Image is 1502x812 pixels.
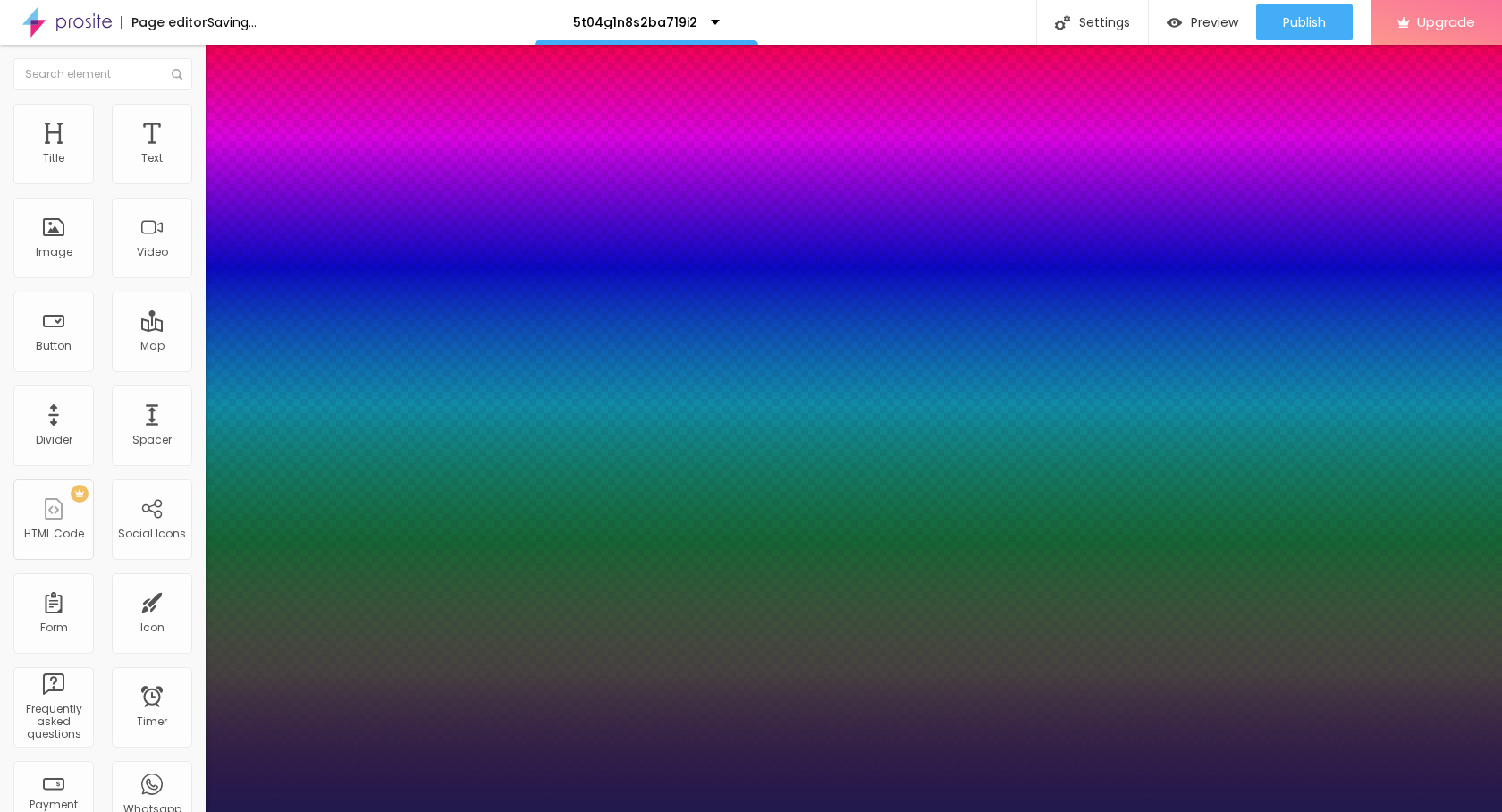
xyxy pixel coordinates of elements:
[172,69,182,80] img: Icone
[137,246,168,258] div: Video
[1417,14,1475,30] span: Upgrade
[132,434,172,446] div: Spacer
[137,715,167,728] div: Timer
[141,152,163,165] div: Text
[118,528,186,540] div: Social Icons
[121,16,207,29] div: Page editor
[36,246,72,258] div: Image
[207,16,257,29] div: Saving...
[1256,4,1353,40] button: Publish
[140,340,165,352] div: Map
[573,16,697,29] p: 5t04g1n8s2ba719i2
[1283,15,1326,30] span: Publish
[36,434,72,446] div: Divider
[18,703,89,741] div: Frequently asked questions
[40,622,68,634] div: Form
[13,58,192,90] input: Search element
[43,152,64,165] div: Title
[1055,15,1070,30] img: Icone
[1191,15,1238,30] span: Preview
[1149,4,1256,40] button: Preview
[140,622,165,634] div: Icon
[24,528,84,540] div: HTML Code
[36,340,72,352] div: Button
[1167,15,1182,30] img: view-1.svg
